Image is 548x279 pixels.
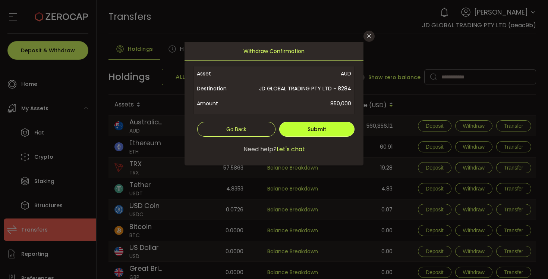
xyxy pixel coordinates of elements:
[197,81,244,96] span: Destination
[185,42,363,165] div: dialog
[244,96,351,111] span: 850,000
[363,31,375,42] button: Close
[197,66,244,81] span: Asset
[459,198,548,279] div: 聊天小组件
[308,125,326,133] span: Submit
[197,96,244,111] span: Amount
[277,145,305,154] span: Let's chat
[459,198,548,279] iframe: Chat Widget
[243,145,277,154] span: Need help?
[244,81,351,96] span: JD GLOBAL TRADING PTY LTD - 8284
[197,122,275,137] button: Go Back
[279,122,355,137] button: Submit
[226,126,246,132] span: Go Back
[244,66,351,81] span: AUD
[243,42,305,61] span: Withdraw Confirmation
